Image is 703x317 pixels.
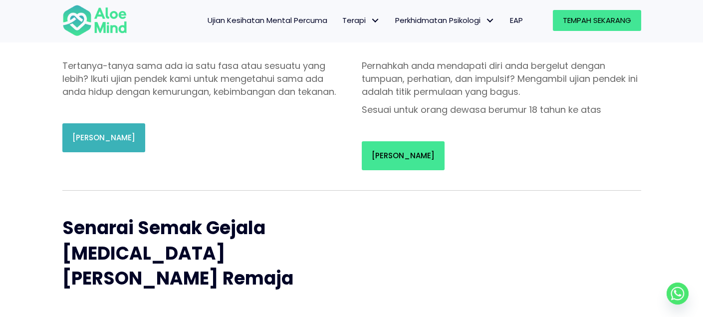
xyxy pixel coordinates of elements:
[342,15,366,25] font: Terapi
[510,15,523,25] font: EAP
[140,10,530,31] nav: Menu
[62,59,336,98] font: Tertanya-tanya sama ada ia satu fasa atau sesuatu yang lebih? Ikuti ujian pendek kami untuk menge...
[553,10,641,31] a: Tempah Sekarang
[62,215,293,291] font: Senarai Semak Gejala [MEDICAL_DATA] [PERSON_NAME] Remaja
[502,10,530,31] a: EAP
[200,10,335,31] a: Ujian Kesihatan Mental Percuma
[388,10,502,31] a: Perkhidmatan PsikologiPerkhidmatan Psikologi: submenu
[368,13,383,28] span: Terapi: submenu
[335,10,388,31] a: TerapiTerapi: submenu
[362,103,601,116] font: Sesuai untuk orang dewasa berumur 18 tahun ke atas
[208,15,327,25] font: Ujian Kesihatan Mental Percuma
[362,59,638,98] font: Pernahkah anda mendapati diri anda bergelut dengan tumpuan, perhatian, dan impulsif? Mengambil uj...
[563,15,631,25] font: Tempah Sekarang
[362,141,445,170] a: [PERSON_NAME]
[667,283,689,305] a: Whatsapp
[72,132,135,143] font: [PERSON_NAME]
[395,15,480,25] font: Perkhidmatan Psikologi
[483,13,497,28] span: Perkhidmatan Psikologi: submenu
[62,4,127,37] img: Logo minda gaharu
[372,150,435,161] font: [PERSON_NAME]
[62,123,145,152] a: [PERSON_NAME]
